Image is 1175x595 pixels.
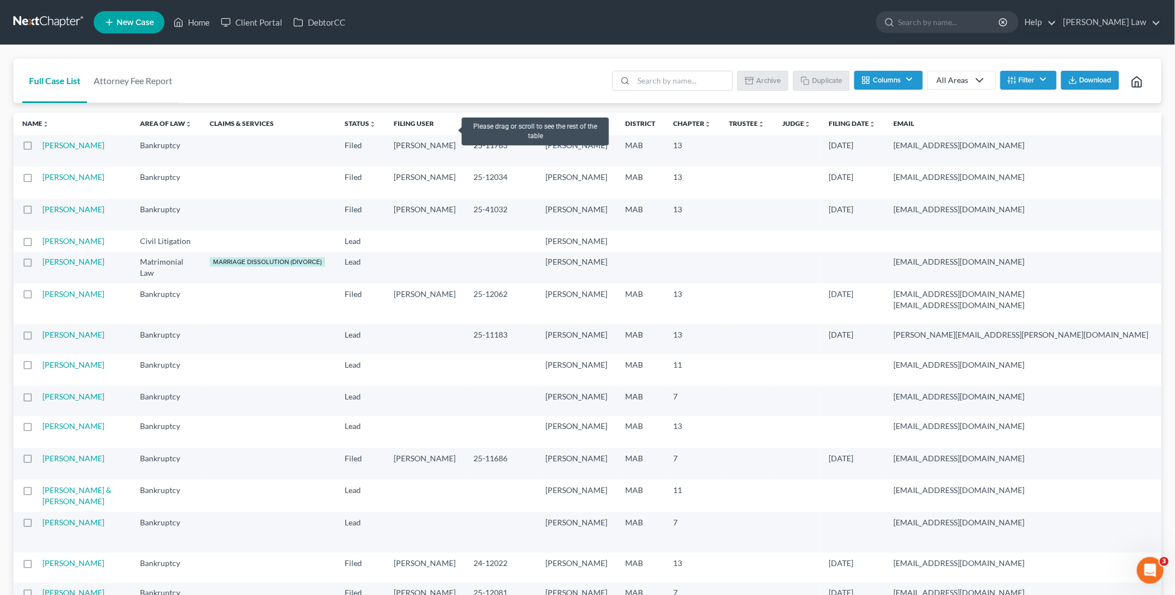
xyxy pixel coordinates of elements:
[140,119,192,128] a: Area of Lawunfold_more
[131,512,201,553] td: Bankruptcy
[42,330,104,339] a: [PERSON_NAME]
[617,167,665,198] td: MAB
[617,354,665,386] td: MAB
[537,448,617,480] td: [PERSON_NAME]
[537,512,617,553] td: [PERSON_NAME]
[201,113,336,135] th: Claims & Services
[894,453,1149,464] pre: [EMAIL_ADDRESS][DOMAIN_NAME]
[131,199,201,231] td: Bankruptcy
[336,448,385,480] td: Filed
[617,386,665,416] td: MAB
[336,252,385,284] td: Lead
[210,257,325,267] div: Marriage Dissolution (Divorce)
[22,119,49,128] a: Nameunfold_more
[898,12,1000,32] input: Search by name...
[894,391,1149,402] pre: [EMAIL_ADDRESS][DOMAIN_NAME]
[131,324,201,354] td: Bankruptcy
[617,324,665,354] td: MAB
[537,354,617,386] td: [PERSON_NAME]
[42,172,104,182] a: [PERSON_NAME]
[465,284,537,324] td: 25-12062
[385,553,465,582] td: [PERSON_NAME]
[537,231,617,251] td: [PERSON_NAME]
[1019,12,1057,32] a: Help
[336,324,385,354] td: Lead
[336,386,385,416] td: Lead
[869,121,876,128] i: unfold_more
[465,135,537,167] td: 25-11763
[336,135,385,167] td: Filed
[665,416,721,448] td: 13
[820,448,885,480] td: [DATE]
[131,386,201,416] td: Bankruptcy
[665,448,721,480] td: 7
[1137,557,1164,584] iframe: Intercom live chat
[42,257,104,266] a: [PERSON_NAME]
[820,167,885,198] td: [DATE]
[665,167,721,198] td: 13
[537,416,617,448] td: [PERSON_NAME]
[665,199,721,231] td: 13
[22,58,87,103] a: Full Case List
[820,553,885,582] td: [DATE]
[385,448,465,480] td: [PERSON_NAME]
[894,289,1149,311] pre: [EMAIL_ADDRESS][DOMAIN_NAME] [EMAIL_ADDRESS][DOMAIN_NAME]
[829,119,876,128] a: Filing Dateunfold_more
[537,199,617,231] td: [PERSON_NAME]
[215,12,288,32] a: Client Portal
[617,135,665,167] td: MAB
[87,58,179,103] a: Attorney Fee Report
[42,453,104,463] a: [PERSON_NAME]
[465,324,537,354] td: 25-11183
[665,553,721,582] td: 13
[617,480,665,511] td: MAB
[894,172,1149,183] pre: [EMAIL_ADDRESS][DOMAIN_NAME]
[894,421,1149,432] pre: [EMAIL_ADDRESS][DOMAIN_NAME]
[42,289,104,299] a: [PERSON_NAME]
[1160,557,1169,566] span: 3
[894,256,1149,267] pre: [EMAIL_ADDRESS][DOMAIN_NAME]
[42,421,104,431] a: [PERSON_NAME]
[665,512,721,553] td: 7
[820,324,885,354] td: [DATE]
[1000,71,1057,90] button: Filter
[336,480,385,511] td: Lead
[131,354,201,386] td: Bankruptcy
[336,416,385,448] td: Lead
[131,553,201,582] td: Bankruptcy
[537,480,617,511] td: [PERSON_NAME]
[617,416,665,448] td: MAB
[131,448,201,480] td: Bankruptcy
[42,392,104,401] a: [PERSON_NAME]
[705,121,712,128] i: unfold_more
[885,113,1158,135] th: Email
[537,284,617,324] td: [PERSON_NAME]
[537,135,617,167] td: [PERSON_NAME]
[42,558,104,568] a: [PERSON_NAME]
[665,135,721,167] td: 13
[617,284,665,324] td: MAB
[617,113,665,135] th: District
[805,121,811,128] i: unfold_more
[820,135,885,167] td: [DATE]
[131,231,201,251] td: Civil Litigation
[758,121,765,128] i: unfold_more
[465,199,537,231] td: 25-41032
[370,121,376,128] i: unfold_more
[1061,71,1119,90] button: Download
[131,480,201,511] td: Bankruptcy
[537,553,617,582] td: [PERSON_NAME]
[665,480,721,511] td: 11
[336,167,385,198] td: Filed
[894,204,1149,215] pre: [EMAIL_ADDRESS][DOMAIN_NAME]
[42,140,104,150] a: [PERSON_NAME]
[894,517,1149,528] pre: [EMAIL_ADDRESS][DOMAIN_NAME]
[783,119,811,128] a: Judgeunfold_more
[894,140,1149,151] pre: [EMAIL_ADDRESS][DOMAIN_NAME]
[131,167,201,198] td: Bankruptcy
[336,354,385,386] td: Lead
[729,119,765,128] a: Trusteeunfold_more
[385,135,465,167] td: [PERSON_NAME]
[617,448,665,480] td: MAB
[385,113,465,135] th: Filing User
